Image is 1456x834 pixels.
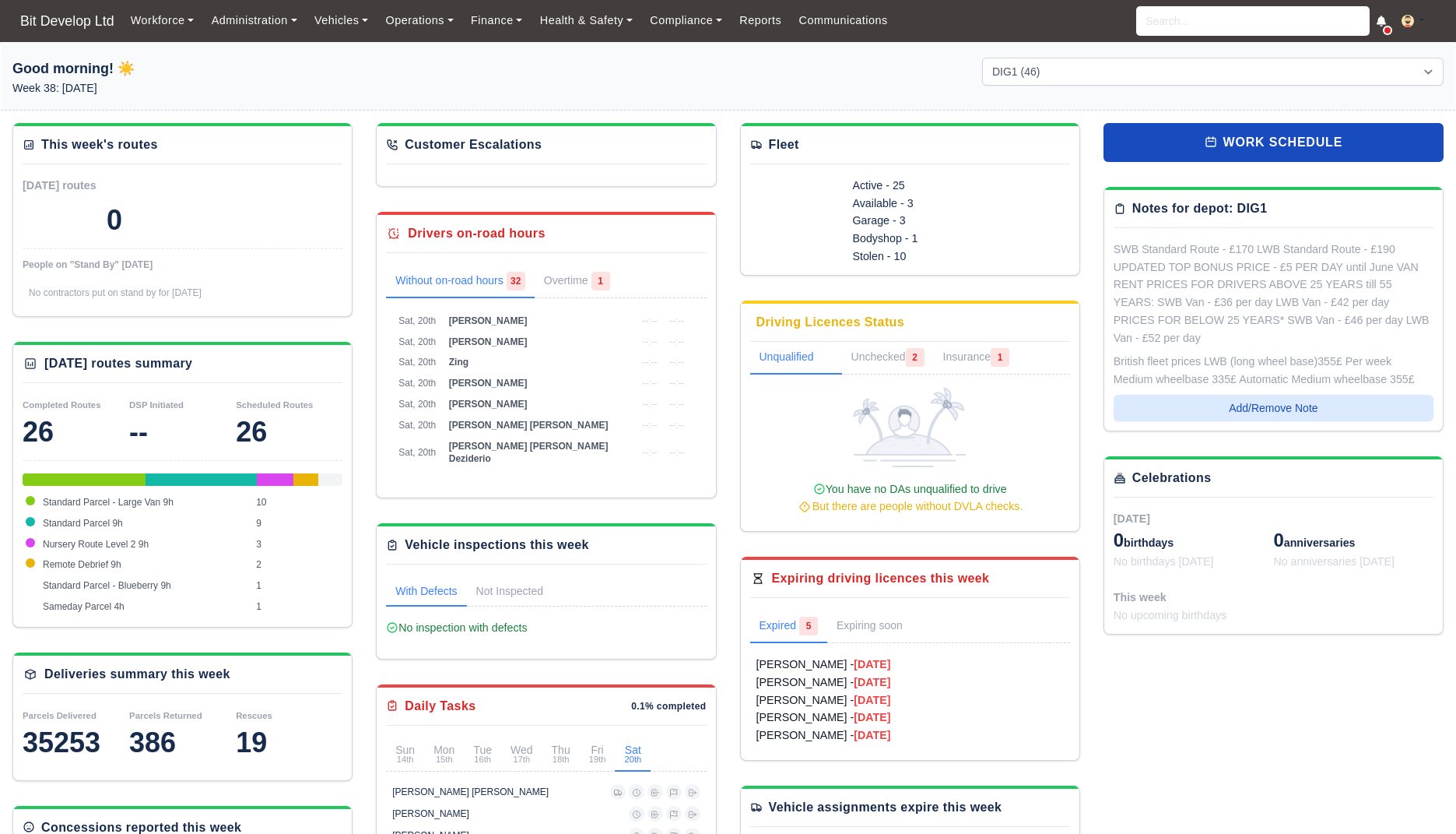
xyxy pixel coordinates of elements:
[1114,241,1433,347] div: SWB Standard Route - £170 LWB Standard Route - £190 UPDATED TOP BONUS PRICE - £5 PER DAY until Ju...
[433,755,454,764] small: 15th
[398,399,436,410] span: Sat, 20th
[669,315,684,326] span: --:--
[449,357,468,368] span: Zing
[43,580,171,591] span: Standard Parcel - Blueberry 9h
[756,480,1064,516] div: You have no DAs unqualified to drive
[624,755,641,764] small: 20th
[252,492,342,513] td: 10
[669,336,684,347] span: --:--
[669,420,684,431] span: --:--
[473,755,492,764] small: 16th
[853,230,1013,248] div: Bodyshop - 1
[510,744,533,764] div: Wed
[510,755,533,764] small: 17th
[853,248,1013,266] div: Stolen - 10
[236,727,342,758] div: 19
[731,5,790,36] a: Reports
[934,342,1019,375] a: Insurance
[669,378,684,389] span: --:--
[41,135,158,154] div: This week's routes
[853,212,1013,230] div: Garage - 3
[854,676,890,688] strong: [DATE]
[386,266,535,298] a: Without on-road hours
[23,417,129,448] div: 26
[129,727,236,758] div: 386
[641,5,731,36] a: Compliance
[642,420,657,431] span: --:--
[1103,123,1444,162] a: work schedule
[252,575,342,596] td: 1
[252,554,342,575] td: 2
[1273,555,1395,568] span: No anniversaries [DATE]
[906,348,924,367] span: 2
[44,354,192,373] div: [DATE] routes summary
[449,441,609,465] span: [PERSON_NAME] [PERSON_NAME] Deziderio
[631,700,706,713] div: 0.1% completed
[854,694,890,706] strong: [DATE]
[842,342,934,375] a: Unchecked
[1114,609,1227,621] span: No upcoming birthdays
[449,420,609,431] span: [PERSON_NAME] [PERSON_NAME]
[1273,530,1283,551] span: 0
[43,518,123,529] span: Standard Parcel 9h
[392,786,549,798] div: [PERSON_NAME] [PERSON_NAME]
[398,357,436,368] span: Sat, 20th
[642,399,657,410] span: --:--
[790,5,896,36] a: Communications
[129,417,236,448] div: --
[29,287,202,298] span: No contractors put on stand by for [DATE]
[107,205,122,236] div: 0
[532,5,642,36] a: Health & Safety
[642,336,657,347] span: --:--
[43,539,149,550] span: Nursery Route Level 2 9h
[467,577,553,607] a: Not Inspected
[756,656,1064,674] a: [PERSON_NAME] -[DATE]
[669,357,684,368] span: --:--
[433,744,454,764] div: Mon
[12,79,474,97] p: Week 38: [DATE]
[827,611,934,643] a: Expiring soon
[449,378,528,389] span: [PERSON_NAME]
[330,473,342,486] div: Sameday Parcel 4h
[23,727,129,758] div: 35253
[23,711,96,720] small: Parcels Delivered
[257,473,293,486] div: Nursery Route Level 2 9h
[552,744,570,764] div: Thu
[669,447,684,458] span: --:--
[23,473,146,486] div: Standard Parcel - Large Van 9h
[43,559,121,570] span: Remote Debrief 9h
[750,611,827,643] a: Expired
[1114,353,1433,389] div: British fleet prices LWB (long wheel base)355£ Per week Medium wheelbase 335£ Automatic Medium wh...
[473,744,492,764] div: Tue
[756,709,1064,727] a: [PERSON_NAME] -[DATE]
[252,513,342,534] td: 9
[395,744,415,764] div: Sun
[854,658,890,670] strong: [DATE]
[991,348,1009,367] span: 1
[756,498,1064,516] div: But there are people without DVLA checks.
[129,400,184,410] small: DSP Initiated
[507,272,525,290] span: 32
[756,674,1064,691] a: [PERSON_NAME] -[DATE]
[398,447,436,458] span: Sat, 20th
[44,665,230,684] div: Deliveries summary this week
[23,400,101,410] small: Completed Routes
[386,577,466,607] a: With Defects
[23,259,342,271] div: People on "Stand By" [DATE]
[449,315,528,326] span: [PERSON_NAME]
[398,420,436,431] span: Sat, 20th
[252,596,342,618] td: 1
[398,315,436,326] span: Sat, 20th
[1114,555,1214,568] span: No birthdays [DATE]
[236,711,272,720] small: Rescues
[1273,528,1433,553] div: anniversaries
[377,5,461,36] a: Operations
[449,336,528,347] span: [PERSON_NAME]
[398,378,436,389] span: Sat, 20th
[293,473,318,486] div: Remote Debrief 9h
[1114,591,1167,604] span: This week
[799,617,818,635] span: 5
[386,621,527,634] span: No inspection with defects
[122,5,203,36] a: Workforce
[756,691,1064,709] a: [PERSON_NAME] -[DATE]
